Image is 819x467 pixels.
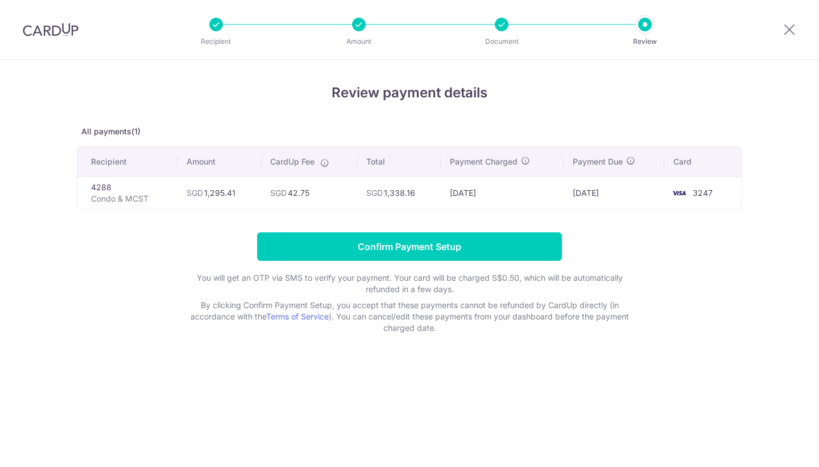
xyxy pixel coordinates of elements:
[441,177,564,209] td: [DATE]
[187,188,203,198] span: SGD
[91,193,168,204] p: Condo & MCST
[77,147,177,177] th: Recipient
[366,188,383,198] span: SGD
[450,156,518,167] span: Payment Charged
[177,177,261,209] td: 1,295.41
[77,83,742,103] h4: Review payment details
[266,312,329,321] a: Terms of Service
[77,126,742,137] p: All payments(1)
[693,188,713,198] span: 3247
[603,36,687,47] p: Review
[357,147,441,177] th: Total
[182,272,637,295] p: You will get an OTP via SMS to verify your payment. Your card will be charged S$0.50, which will ...
[177,147,261,177] th: Amount
[460,36,544,47] p: Document
[357,177,441,209] td: 1,338.16
[270,156,315,167] span: CardUp Fee
[668,186,690,200] img: <span class="translation_missing" title="translation missing: en.account_steps.new_confirm_form.b...
[664,147,742,177] th: Card
[270,188,287,198] span: SGD
[182,300,637,334] p: By clicking Confirm Payment Setup, you accept that these payments cannot be refunded by CardUp di...
[317,36,401,47] p: Amount
[564,177,664,209] td: [DATE]
[23,23,78,36] img: CardUp
[174,36,258,47] p: Recipient
[573,156,623,167] span: Payment Due
[77,177,177,209] td: 4288
[261,177,358,209] td: 42.75
[257,232,562,261] input: Confirm Payment Setup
